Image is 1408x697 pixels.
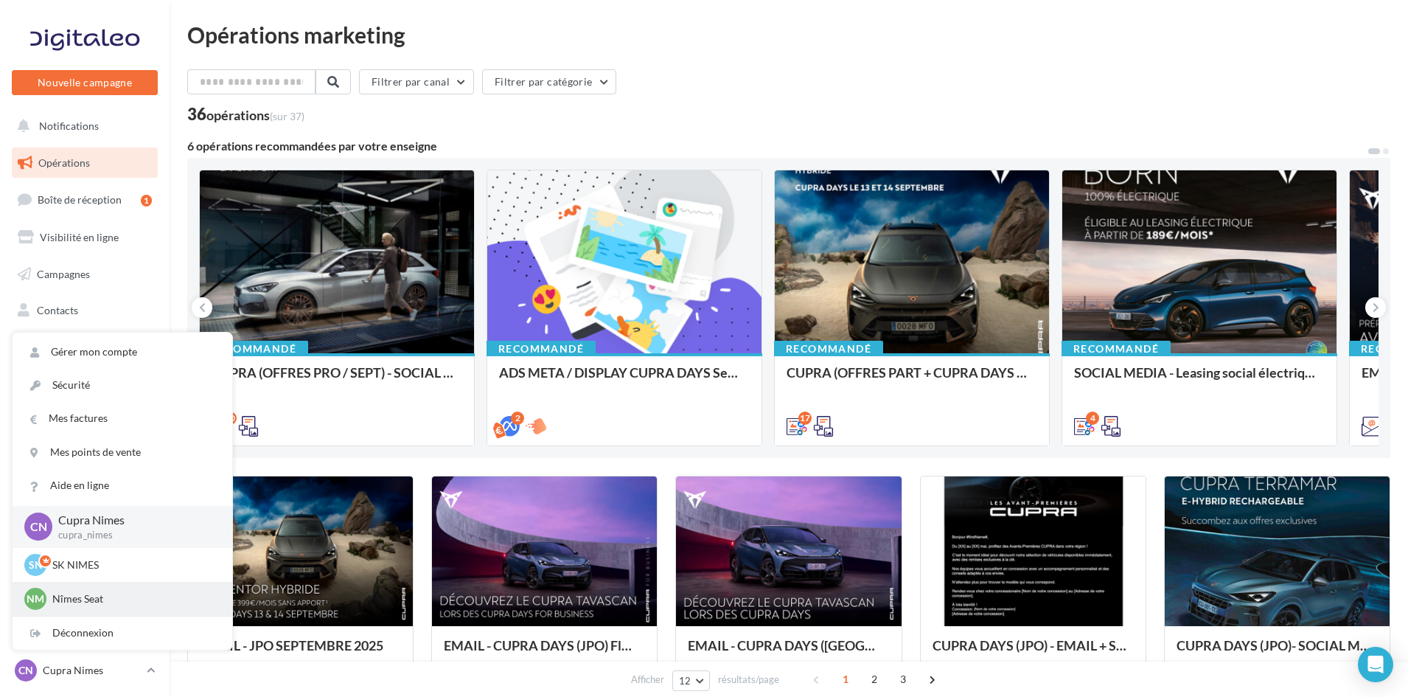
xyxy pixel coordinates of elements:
[187,24,1390,46] div: Opérations marketing
[13,617,232,650] div: Déconnexion
[141,195,152,207] div: 1
[30,519,47,535] span: CN
[672,670,710,691] button: 12
[38,193,122,206] span: Boîte de réception
[787,365,1037,395] div: CUPRA (OFFRES PART + CUPRA DAYS / SEPT) - SOCIAL MEDIA
[774,341,883,357] div: Recommandé
[52,558,215,572] p: SK NIMES
[718,673,779,687] span: résultats/page
[798,412,812,425] div: 17
[212,365,462,395] div: CUPRA (OFFRES PRO / SEPT) - SOCIAL MEDIA
[9,111,155,142] button: Notifications
[270,110,304,122] span: (sur 37)
[187,140,1367,152] div: 6 opérations recommandées par votre enseigne
[511,412,524,425] div: 2
[9,454,161,498] a: Campagnes DataOnDemand
[39,119,99,132] span: Notifications
[444,638,645,667] div: EMAIL - CUPRA DAYS (JPO) Fleet Générique
[482,69,616,94] button: Filtrer par catégorie
[37,304,78,316] span: Contacts
[1074,365,1325,395] div: SOCIAL MEDIA - Leasing social électrique - CUPRA Born
[9,332,161,363] a: Médiathèque
[58,529,209,542] p: cupra_nimes
[9,222,161,253] a: Visibilité en ligne
[200,638,401,667] div: EMAIL - JPO SEPTEMBRE 2025
[9,369,161,400] a: Calendrier
[37,267,90,280] span: Campagnes
[862,667,886,691] span: 2
[1086,412,1099,425] div: 4
[43,663,141,678] p: Cupra Nimes
[1358,647,1393,682] div: Open Intercom Messenger
[9,184,161,215] a: Boîte de réception1
[199,341,308,357] div: Recommandé
[1062,341,1171,357] div: Recommandé
[12,70,158,95] button: Nouvelle campagne
[891,667,915,691] span: 3
[38,156,90,169] span: Opérations
[499,365,750,395] div: ADS META / DISPLAY CUPRA DAYS Septembre 2025
[187,106,304,122] div: 36
[29,558,43,572] span: SN
[52,592,215,606] p: Nîmes Seat
[9,405,161,448] a: PLV et print personnalisable
[933,638,1134,667] div: CUPRA DAYS (JPO) - EMAIL + SMS
[359,69,474,94] button: Filtrer par canal
[13,469,232,502] a: Aide en ligne
[679,675,691,687] span: 12
[834,667,857,691] span: 1
[688,638,889,667] div: EMAIL - CUPRA DAYS ([GEOGRAPHIC_DATA]) Private Générique
[13,336,232,369] a: Gérer mon compte
[58,512,209,529] p: Cupra Nimes
[206,108,304,122] div: opérations
[9,148,161,178] a: Opérations
[1177,638,1378,667] div: CUPRA DAYS (JPO)- SOCIAL MEDIA
[9,295,161,326] a: Contacts
[40,231,119,243] span: Visibilité en ligne
[631,673,664,687] span: Afficher
[12,656,158,684] a: CN Cupra Nimes
[9,259,161,290] a: Campagnes
[27,592,44,606] span: Nm
[13,436,232,469] a: Mes points de vente
[13,369,232,402] a: Sécurité
[18,663,33,678] span: CN
[13,402,232,435] a: Mes factures
[487,341,596,357] div: Recommandé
